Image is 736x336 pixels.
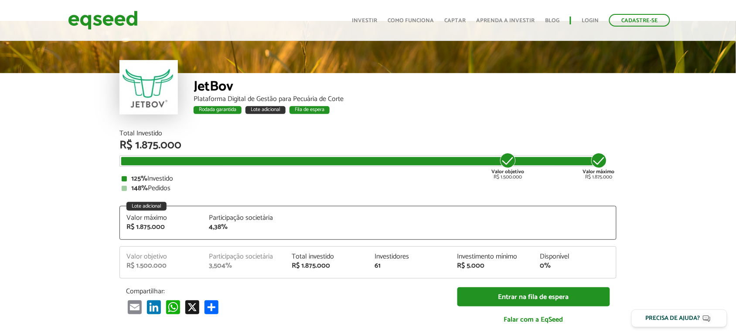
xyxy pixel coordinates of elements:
a: Compartilhar [203,300,220,314]
div: Rodada garantida [194,106,242,114]
div: JetBov [194,80,617,96]
a: Login [582,18,599,24]
a: Captar [444,18,466,24]
a: Aprenda a investir [476,18,535,24]
div: Valor máximo [126,215,196,222]
a: Entrar na fila de espera [457,287,610,307]
div: Investimento mínimo [457,253,527,260]
a: X [184,300,201,314]
div: Lote adicional [245,106,286,114]
a: LinkedIn [145,300,163,314]
div: Pedidos [122,185,614,192]
div: 61 [375,262,444,269]
strong: 148% [131,182,148,194]
div: R$ 1.875.000 [126,224,196,231]
p: Compartilhar: [126,287,444,296]
div: Plataforma Digital de Gestão para Pecuária de Corte [194,96,617,103]
div: Total Investido [119,130,617,137]
a: Blog [545,18,559,24]
div: 3,504% [209,262,279,269]
div: 4,38% [209,224,279,231]
div: R$ 1.875.000 [119,140,617,151]
a: Investir [352,18,377,24]
div: R$ 1.500.000 [492,152,525,180]
a: Falar com a EqSeed [457,311,610,329]
strong: Valor máximo [583,168,615,176]
a: Cadastre-se [609,14,670,27]
a: WhatsApp [164,300,182,314]
div: Investidores [375,253,444,260]
div: Lote adicional [126,202,167,211]
strong: 125% [131,173,147,185]
div: R$ 1.875.000 [292,262,361,269]
div: Total investido [292,253,361,260]
a: Email [126,300,143,314]
div: Participação societária [209,253,279,260]
a: Como funciona [388,18,434,24]
div: Fila de espera [290,106,330,114]
div: R$ 1.500.000 [126,262,196,269]
div: Participação societária [209,215,279,222]
div: R$ 5.000 [457,262,527,269]
div: Valor objetivo [126,253,196,260]
div: 0% [540,262,610,269]
strong: Valor objetivo [492,168,525,176]
img: EqSeed [68,9,138,32]
div: Investido [122,175,614,182]
div: R$ 1.875.000 [583,152,615,180]
div: Disponível [540,253,610,260]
